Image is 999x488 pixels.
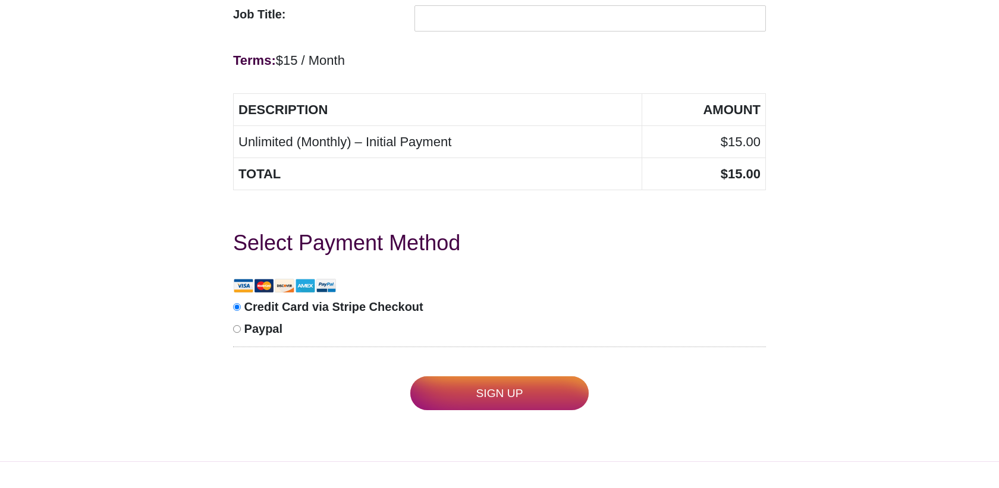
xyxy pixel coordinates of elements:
[642,94,766,126] th: Amount
[233,5,409,23] label: Job Title:
[233,53,276,68] strong: Terms:
[234,158,642,190] th: Total
[244,300,423,313] span: Credit Card via Stripe Checkout
[233,303,241,311] input: Credit Card via Stripe Checkout
[233,49,766,71] div: $15 / Month
[642,158,766,190] th: $15.00
[233,276,316,295] img: Stripe
[642,126,766,158] td: $15.00
[233,325,241,333] input: Paypal
[233,226,766,260] h3: Select Payment Method
[410,376,589,410] input: Sign Up
[234,94,642,126] th: Description
[234,126,642,158] td: Unlimited (Monthly) – Initial Payment
[316,276,337,295] img: PayPal
[244,322,282,335] span: Paypal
